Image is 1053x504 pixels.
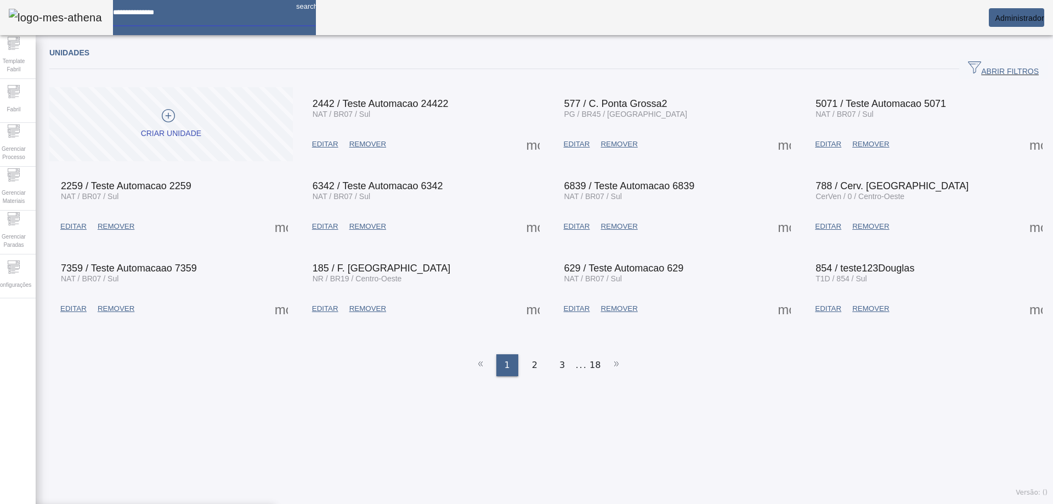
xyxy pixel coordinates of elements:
[523,299,543,319] button: Mais
[344,299,392,319] button: REMOVER
[92,217,140,236] button: REMOVER
[312,139,338,150] span: EDITAR
[313,110,370,118] span: NAT / BR07 / Sul
[559,359,565,372] span: 3
[809,217,847,236] button: EDITAR
[852,139,889,150] span: REMOVER
[141,128,201,139] div: Criar unidade
[313,274,402,283] span: NR / BR19 / Centro-Oeste
[61,180,191,191] span: 2259 / Teste Automacao 2259
[564,110,687,118] span: PG / BR45 / [GEOGRAPHIC_DATA]
[49,48,89,57] span: Unidades
[816,110,873,118] span: NAT / BR07 / Sul
[774,299,794,319] button: Mais
[816,192,904,201] span: CerVen / 0 / Centro-Oeste
[558,299,596,319] button: EDITAR
[809,134,847,154] button: EDITAR
[774,134,794,154] button: Mais
[816,180,969,191] span: 788 / Cerv. [GEOGRAPHIC_DATA]
[558,217,596,236] button: EDITAR
[847,299,895,319] button: REMOVER
[595,134,643,154] button: REMOVER
[1016,489,1048,496] span: Versão: ()
[61,274,118,283] span: NAT / BR07 / Sul
[816,98,946,109] span: 5071 / Teste Automacao 5071
[60,221,87,232] span: EDITAR
[564,139,590,150] span: EDITAR
[271,299,291,319] button: Mais
[3,102,24,117] span: Fabril
[809,299,847,319] button: EDITAR
[595,299,643,319] button: REMOVER
[313,263,450,274] span: 185 / F. [GEOGRAPHIC_DATA]
[523,217,543,236] button: Mais
[307,134,344,154] button: EDITAR
[98,221,134,232] span: REMOVER
[564,221,590,232] span: EDITAR
[815,139,841,150] span: EDITAR
[349,221,386,232] span: REMOVER
[601,139,637,150] span: REMOVER
[968,61,1039,77] span: ABRIR FILTROS
[523,134,543,154] button: Mais
[344,217,392,236] button: REMOVER
[61,192,118,201] span: NAT / BR07 / Sul
[590,354,601,376] li: 18
[995,14,1044,22] span: Administrador
[312,303,338,314] span: EDITAR
[601,221,637,232] span: REMOVER
[601,303,637,314] span: REMOVER
[847,134,895,154] button: REMOVER
[60,303,87,314] span: EDITAR
[774,217,794,236] button: Mais
[344,134,392,154] button: REMOVER
[564,98,667,109] span: 577 / C. Ponta Grossa2
[959,59,1048,79] button: ABRIR FILTROS
[564,192,622,201] span: NAT / BR07 / Sul
[532,359,537,372] span: 2
[847,217,895,236] button: REMOVER
[576,354,587,376] li: ...
[564,303,590,314] span: EDITAR
[1026,217,1046,236] button: Mais
[307,299,344,319] button: EDITAR
[852,303,889,314] span: REMOVER
[271,217,291,236] button: Mais
[61,263,197,274] span: 7359 / Teste Automacaao 7359
[55,217,92,236] button: EDITAR
[1026,299,1046,319] button: Mais
[98,303,134,314] span: REMOVER
[349,303,386,314] span: REMOVER
[313,180,443,191] span: 6342 / Teste Automacao 6342
[564,274,622,283] span: NAT / BR07 / Sul
[55,299,92,319] button: EDITAR
[815,303,841,314] span: EDITAR
[816,263,914,274] span: 854 / teste123Douglas
[307,217,344,236] button: EDITAR
[313,98,449,109] span: 2442 / Teste Automacao 24422
[92,299,140,319] button: REMOVER
[564,180,695,191] span: 6839 / Teste Automacao 6839
[558,134,596,154] button: EDITAR
[1026,134,1046,154] button: Mais
[564,263,684,274] span: 629 / Teste Automacao 629
[815,221,841,232] span: EDITAR
[49,87,293,161] button: Criar unidade
[816,274,867,283] span: T1D / 854 / Sul
[349,139,386,150] span: REMOVER
[313,192,370,201] span: NAT / BR07 / Sul
[595,217,643,236] button: REMOVER
[852,221,889,232] span: REMOVER
[9,9,102,26] img: logo-mes-athena
[312,221,338,232] span: EDITAR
